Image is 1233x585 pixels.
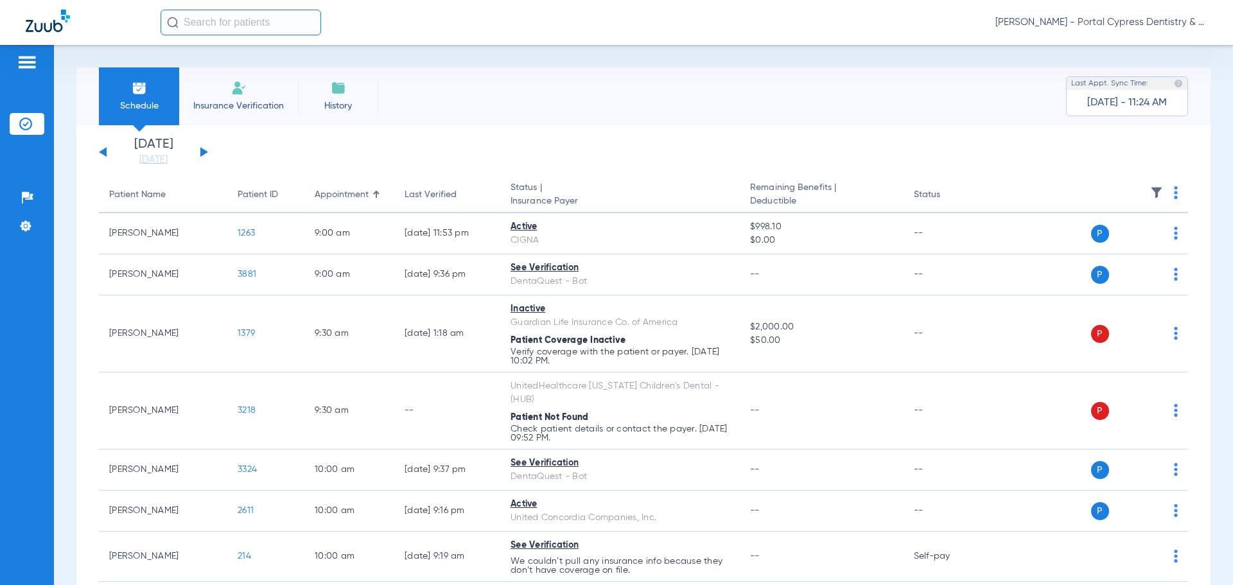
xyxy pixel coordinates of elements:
td: [DATE] 1:18 AM [394,295,500,372]
div: Active [511,498,730,511]
td: [DATE] 9:19 AM [394,532,500,582]
iframe: Chat Widget [1169,523,1233,585]
span: -- [750,406,760,415]
span: 2611 [238,506,254,515]
span: $0.00 [750,234,893,247]
img: group-dot-blue.svg [1174,463,1178,476]
div: CIGNA [511,234,730,247]
div: See Verification [511,261,730,275]
input: Search for patients [161,10,321,35]
p: We couldn’t pull any insurance info because they don’t have coverage on file. [511,557,730,575]
img: Schedule [132,80,147,96]
td: [PERSON_NAME] [99,491,227,532]
span: 1379 [238,329,255,338]
td: Self-pay [904,532,990,582]
span: -- [750,270,760,279]
a: [DATE] [115,153,192,166]
span: P [1091,502,1109,520]
div: Patient Name [109,188,217,202]
span: Schedule [109,100,170,112]
td: 10:00 AM [304,532,394,582]
div: Patient ID [238,188,294,202]
td: -- [904,450,990,491]
div: See Verification [511,539,730,552]
td: -- [904,295,990,372]
div: Patient Name [109,188,166,202]
span: 1263 [238,229,255,238]
td: -- [394,372,500,450]
td: [PERSON_NAME] [99,213,227,254]
span: P [1091,402,1109,420]
span: Patient Coverage Inactive [511,336,625,345]
td: [PERSON_NAME] [99,254,227,295]
img: group-dot-blue.svg [1174,227,1178,240]
img: last sync help info [1174,79,1183,88]
span: 3881 [238,270,256,279]
span: P [1091,225,1109,243]
span: [PERSON_NAME] - Portal Cypress Dentistry & Orthodontics [995,16,1207,29]
div: See Verification [511,457,730,470]
div: Inactive [511,302,730,316]
div: Last Verified [405,188,457,202]
td: 10:00 AM [304,450,394,491]
div: United Concordia Companies, Inc. [511,511,730,525]
img: group-dot-blue.svg [1174,186,1178,199]
div: Guardian Life Insurance Co. of America [511,316,730,329]
div: Active [511,220,730,234]
span: P [1091,266,1109,284]
span: 3218 [238,406,256,415]
img: hamburger-icon [17,55,37,70]
td: [DATE] 11:53 PM [394,213,500,254]
img: group-dot-blue.svg [1174,504,1178,517]
span: P [1091,325,1109,343]
img: group-dot-blue.svg [1174,268,1178,281]
img: group-dot-blue.svg [1174,404,1178,417]
img: filter.svg [1150,186,1163,199]
img: History [331,80,346,96]
div: UnitedHealthcare [US_STATE] Children's Dental - (HUB) [511,380,730,406]
td: -- [904,213,990,254]
span: -- [750,552,760,561]
th: Status | [500,177,740,213]
div: DentaQuest - Bot [511,470,730,484]
span: 3324 [238,465,257,474]
span: -- [750,465,760,474]
span: Last Appt. Sync Time: [1071,77,1148,90]
span: P [1091,461,1109,479]
img: Zuub Logo [26,10,70,32]
td: [DATE] 9:16 PM [394,491,500,532]
span: $998.10 [750,220,893,234]
td: -- [904,372,990,450]
img: group-dot-blue.svg [1174,327,1178,340]
span: 214 [238,552,251,561]
td: [DATE] 9:37 PM [394,450,500,491]
span: -- [750,506,760,515]
td: [PERSON_NAME] [99,295,227,372]
div: DentaQuest - Bot [511,275,730,288]
span: Insurance Verification [189,100,288,112]
span: [DATE] - 11:24 AM [1087,96,1167,109]
td: 10:00 AM [304,491,394,532]
td: -- [904,491,990,532]
span: History [308,100,369,112]
div: Appointment [315,188,369,202]
span: Patient Not Found [511,413,588,422]
img: Manual Insurance Verification [231,80,247,96]
th: Status [904,177,990,213]
span: Deductible [750,195,893,208]
td: [PERSON_NAME] [99,532,227,582]
p: Verify coverage with the patient or payer. [DATE] 10:02 PM. [511,347,730,365]
td: [PERSON_NAME] [99,372,227,450]
td: [PERSON_NAME] [99,450,227,491]
div: Last Verified [405,188,490,202]
td: 9:00 AM [304,213,394,254]
td: 9:30 AM [304,372,394,450]
img: Search Icon [167,17,179,28]
td: [DATE] 9:36 PM [394,254,500,295]
li: [DATE] [115,138,192,166]
span: $2,000.00 [750,320,893,334]
td: -- [904,254,990,295]
th: Remaining Benefits | [740,177,903,213]
td: 9:00 AM [304,254,394,295]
